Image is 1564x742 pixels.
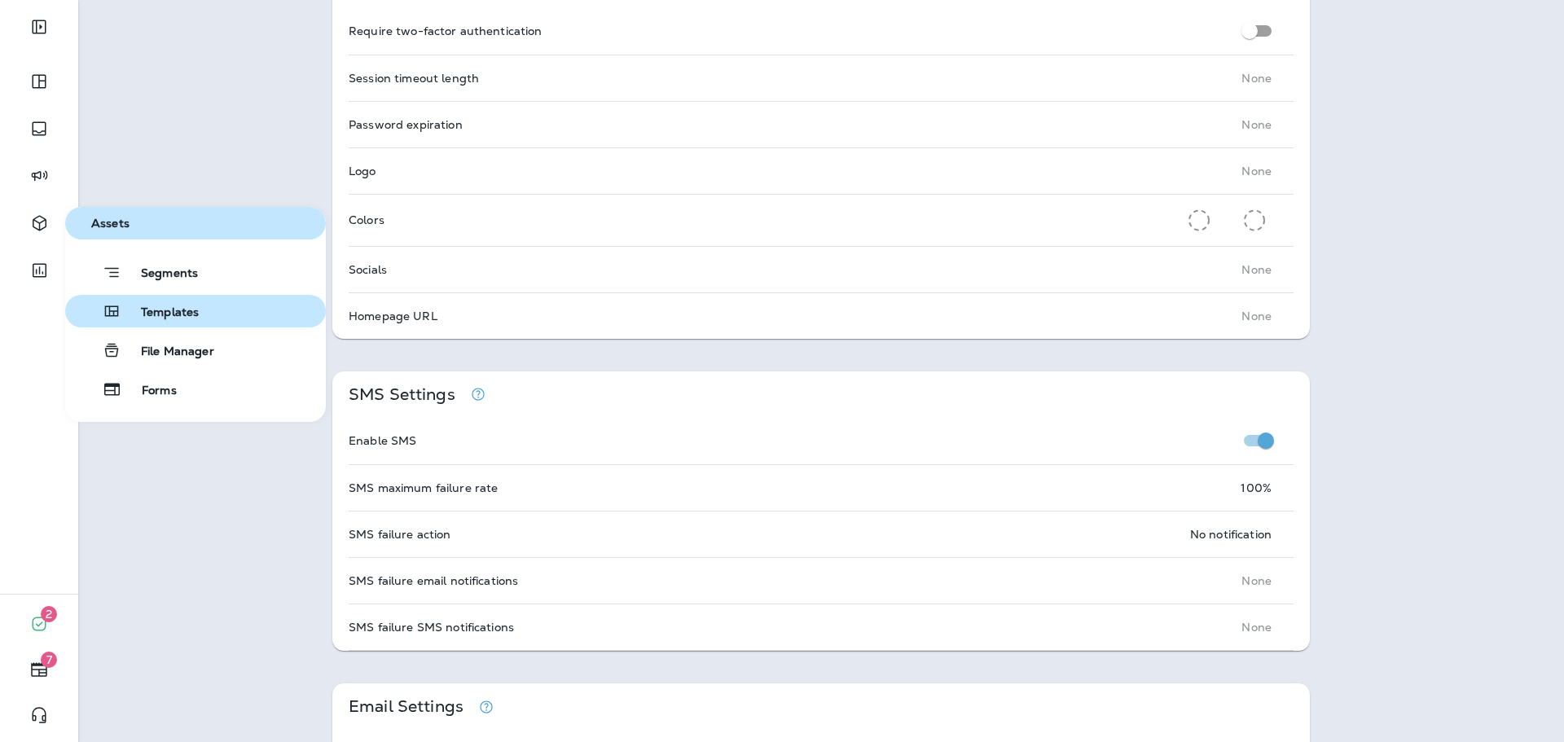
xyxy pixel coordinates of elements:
[349,118,463,131] p: Password expiration
[65,295,326,327] button: Templates
[349,700,463,713] p: Email Settings
[349,165,376,178] p: Logo
[1190,528,1272,541] p: No notification
[65,256,326,288] button: Segments
[349,481,498,494] p: SMS maximum failure rate
[349,72,479,85] p: Session timeout length
[349,24,543,37] p: Require two-factor authentication
[1237,203,1272,238] button: Secondary Color
[121,266,198,283] span: Segments
[1241,118,1272,131] p: None
[16,11,62,43] button: Expand Sidebar
[1241,574,1272,587] p: None
[1182,203,1216,238] button: Primary Color
[349,213,384,226] p: Colors
[1241,310,1272,323] p: None
[65,373,326,406] button: Forms
[349,310,437,323] p: Homepage URL
[349,434,416,447] p: Enable SMS
[349,388,455,402] p: SMS Settings
[121,345,214,360] span: File Manager
[1241,621,1272,634] p: None
[41,652,57,668] span: 7
[1241,165,1272,178] p: None
[349,574,518,587] p: SMS failure email notifications
[349,621,514,634] p: SMS failure SMS notifications
[349,528,451,541] p: SMS failure action
[122,384,177,399] span: Forms
[41,606,57,622] span: 2
[65,334,326,367] button: File Manager
[1241,263,1272,276] p: None
[1241,72,1272,85] p: None
[1241,481,1272,494] p: 100 %
[65,207,326,239] button: Assets
[72,217,319,231] span: Assets
[121,305,199,321] span: Templates
[349,263,387,276] p: Socials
